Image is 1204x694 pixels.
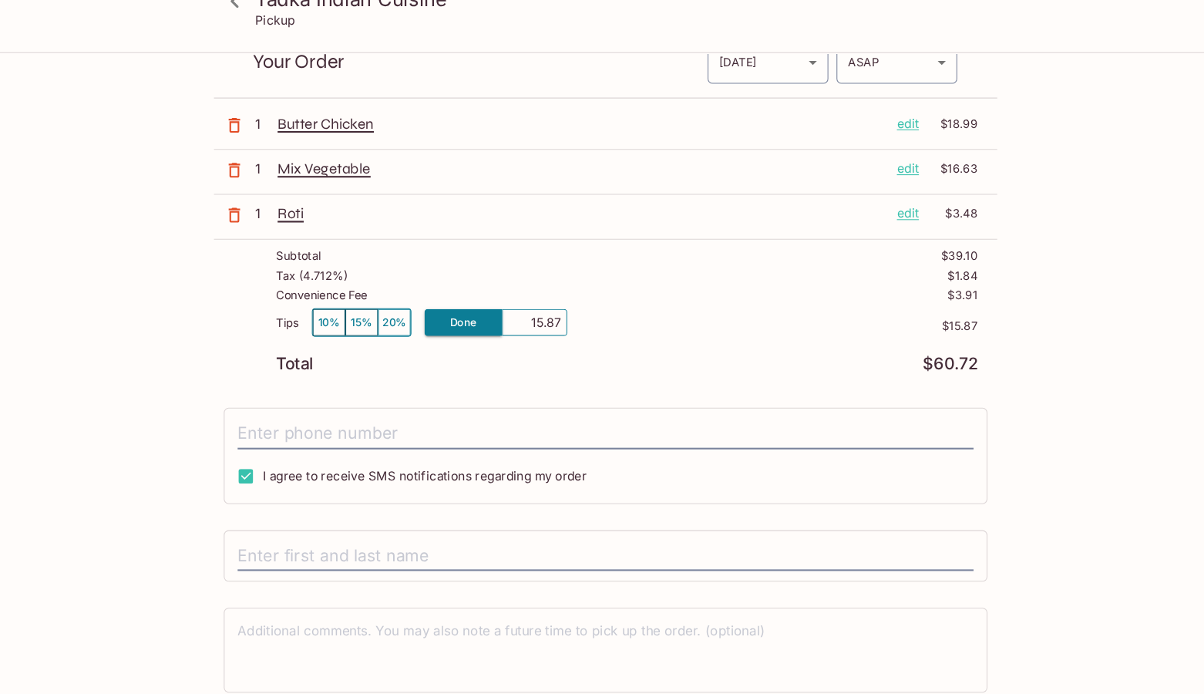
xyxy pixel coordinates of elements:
[820,57,934,98] div: ASAP
[356,311,387,336] button: 15%
[271,127,286,144] p: 1
[292,127,865,144] p: Butter Chicken
[698,57,812,98] div: [DATE]
[387,311,418,336] button: 20%
[925,273,953,285] p: $1.84
[877,170,898,187] p: edit
[325,311,356,336] button: 10%
[907,212,953,229] p: $3.48
[254,530,950,559] input: Enter first and last name
[907,127,953,144] p: $18.99
[291,273,358,285] p: Tax ( 4.712% )
[291,355,326,370] p: Total
[254,414,950,443] input: Enter phone number
[292,212,865,229] p: Roti
[902,355,953,370] p: $60.72
[278,461,584,476] span: I agree to receive SMS notifications regarding my order
[269,70,698,85] p: Your Order
[292,170,865,187] p: Mix Vegetable
[566,321,953,333] p: $15.87
[291,254,333,267] p: Subtotal
[877,212,898,229] p: edit
[877,127,898,144] p: edit
[271,170,286,187] p: 1
[925,291,953,304] p: $3.91
[291,318,312,330] p: Tips
[431,311,504,336] button: Done
[271,6,960,30] h3: Tadka Indian Cuisine
[271,212,286,229] p: 1
[907,170,953,187] p: $16.63
[291,291,377,304] p: Convenience Fee
[919,254,953,267] p: $39.10
[271,30,308,45] p: Pickup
